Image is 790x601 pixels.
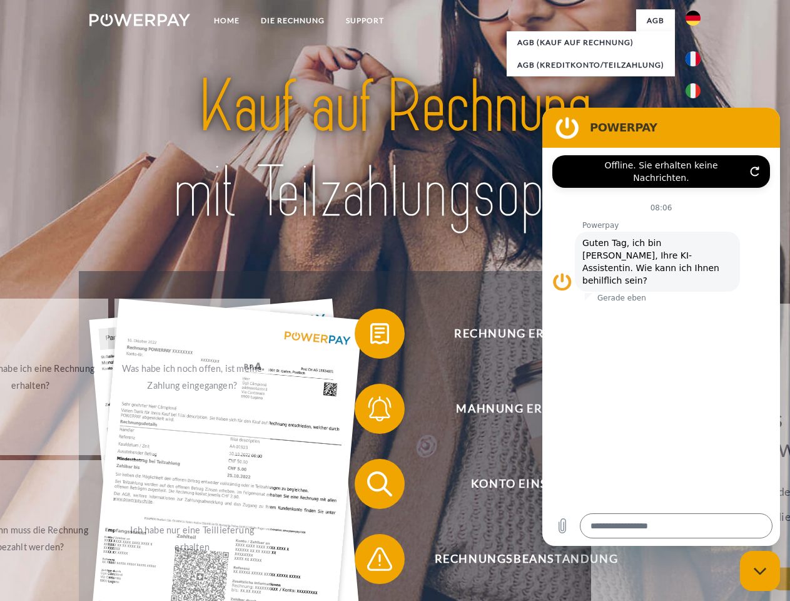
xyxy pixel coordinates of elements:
[686,11,701,26] img: de
[686,83,701,98] img: it
[89,14,190,26] img: logo-powerpay-white.svg
[203,9,250,32] a: Home
[636,9,675,32] a: agb
[542,108,780,546] iframe: Messaging-Fenster
[373,459,679,509] span: Konto einsehen
[122,360,263,394] div: Was habe ich noch offen, ist meine Zahlung eingegangen?
[114,299,270,455] a: Was habe ich noch offen, ist meine Zahlung eingegangen?
[122,521,263,555] div: Ich habe nur eine Teillieferung erhalten
[507,31,675,54] a: AGB (Kauf auf Rechnung)
[373,534,679,584] span: Rechnungsbeanstandung
[740,551,780,591] iframe: Schaltfläche zum Öffnen des Messaging-Fensters; Konversation läuft
[364,543,395,575] img: qb_warning.svg
[335,9,395,32] a: SUPPORT
[364,468,395,500] img: qb_search.svg
[686,51,701,66] img: fr
[250,9,335,32] a: DIE RECHNUNG
[355,534,680,584] button: Rechnungsbeanstandung
[355,459,680,509] button: Konto einsehen
[119,60,671,240] img: title-powerpay_de.svg
[507,54,675,76] a: AGB (Kreditkonto/Teilzahlung)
